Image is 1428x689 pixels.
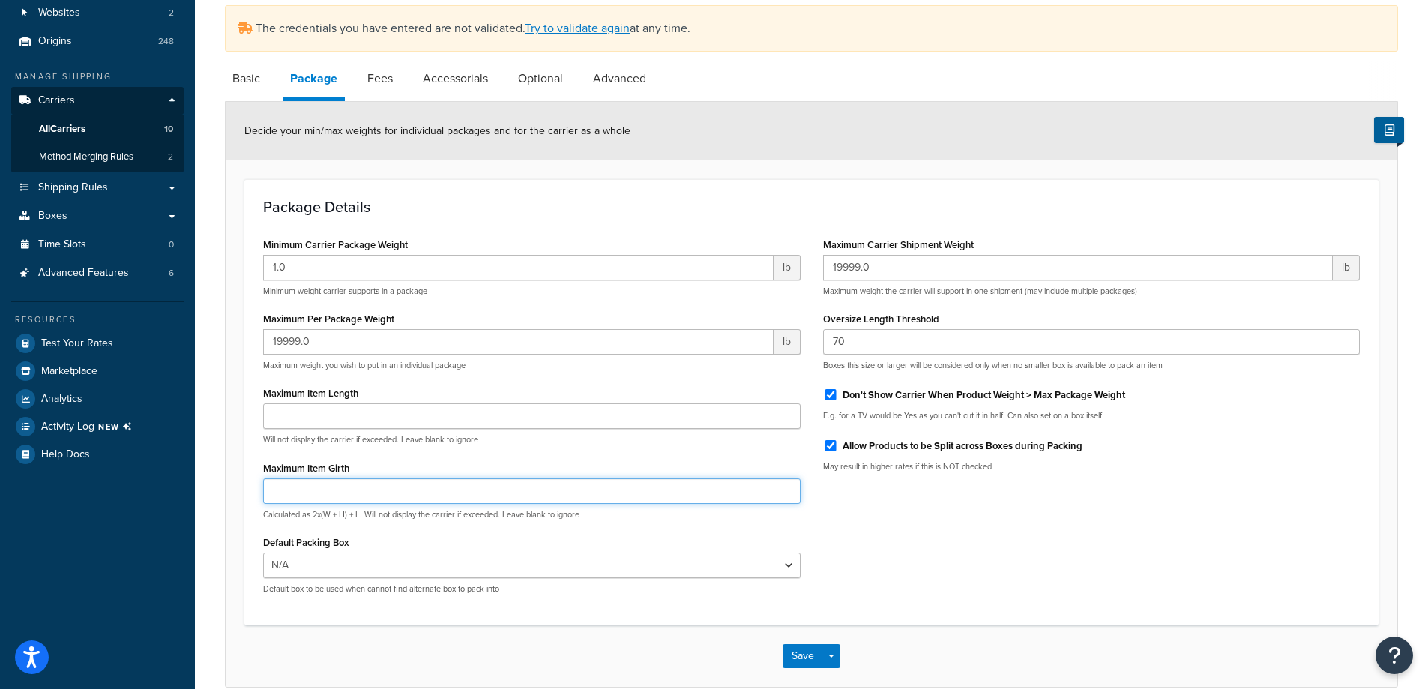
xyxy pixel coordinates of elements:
[1376,637,1413,674] button: Open Resource Center
[11,259,184,287] li: Advanced Features
[41,365,97,378] span: Marketplace
[38,210,67,223] span: Boxes
[41,417,138,436] span: Activity Log
[11,87,184,172] li: Carriers
[823,461,1361,472] p: May result in higher rates if this is NOT checked
[11,70,184,83] div: Manage Shipping
[244,123,630,139] span: Decide your min/max weights for individual packages and for the carrier as a whole
[38,94,75,107] span: Carriers
[843,439,1082,453] label: Allow Products to be Split across Boxes during Packing
[11,413,184,440] li: [object Object]
[263,199,1360,215] h3: Package Details
[263,583,801,595] p: Default box to be used when cannot find alternate box to pack into
[164,123,173,136] span: 10
[169,267,174,280] span: 6
[39,151,133,163] span: Method Merging Rules
[11,202,184,230] a: Boxes
[263,286,801,297] p: Minimum weight carrier supports in a package
[263,434,801,445] p: Will not display the carrier if exceeded. Leave blank to ignore
[38,7,80,19] span: Websites
[11,313,184,326] div: Resources
[41,393,82,406] span: Analytics
[263,463,349,474] label: Maximum Item Girth
[38,267,129,280] span: Advanced Features
[360,61,400,97] a: Fees
[38,238,86,251] span: Time Slots
[585,61,654,97] a: Advanced
[41,337,113,350] span: Test Your Rates
[823,360,1361,371] p: Boxes this size or larger will be considered only when no smaller box is available to pack an item
[11,330,184,357] a: Test Your Rates
[11,87,184,115] a: Carriers
[11,143,184,171] li: Method Merging Rules
[11,385,184,412] a: Analytics
[510,61,570,97] a: Optional
[783,644,823,668] button: Save
[774,329,801,355] span: lb
[525,19,630,37] a: Try to validate again
[11,28,184,55] li: Origins
[168,151,173,163] span: 2
[263,360,801,371] p: Maximum weight you wish to put in an individual package
[11,259,184,287] a: Advanced Features6
[1333,255,1360,280] span: lb
[823,286,1361,297] p: Maximum weight the carrier will support in one shipment (may include multiple packages)
[11,231,184,259] li: Time Slots
[415,61,495,97] a: Accessorials
[158,35,174,48] span: 248
[11,143,184,171] a: Method Merging Rules2
[169,238,174,251] span: 0
[11,358,184,385] a: Marketplace
[263,239,408,250] label: Minimum Carrier Package Weight
[283,61,345,101] a: Package
[11,413,184,440] a: Activity LogNEW
[263,388,358,399] label: Maximum Item Length
[774,255,801,280] span: lb
[823,410,1361,421] p: E.g. for a TV would be Yes as you can't cut it in half. Can also set on a box itself
[169,7,174,19] span: 2
[38,181,108,194] span: Shipping Rules
[823,313,939,325] label: Oversize Length Threshold
[11,174,184,202] a: Shipping Rules
[98,421,138,433] span: NEW
[225,61,268,97] a: Basic
[823,239,974,250] label: Maximum Carrier Shipment Weight
[38,35,72,48] span: Origins
[11,231,184,259] a: Time Slots0
[11,115,184,143] a: AllCarriers10
[843,388,1125,402] label: Don't Show Carrier When Product Weight > Max Package Weight
[11,28,184,55] a: Origins248
[1374,117,1404,143] button: Show Help Docs
[41,448,90,461] span: Help Docs
[263,537,349,548] label: Default Packing Box
[39,123,85,136] span: All Carriers
[11,441,184,468] a: Help Docs
[263,509,801,520] p: Calculated as 2x(W + H) + L. Will not display the carrier if exceeded. Leave blank to ignore
[256,19,690,37] span: The credentials you have entered are not validated. at any time.
[263,313,394,325] label: Maximum Per Package Weight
